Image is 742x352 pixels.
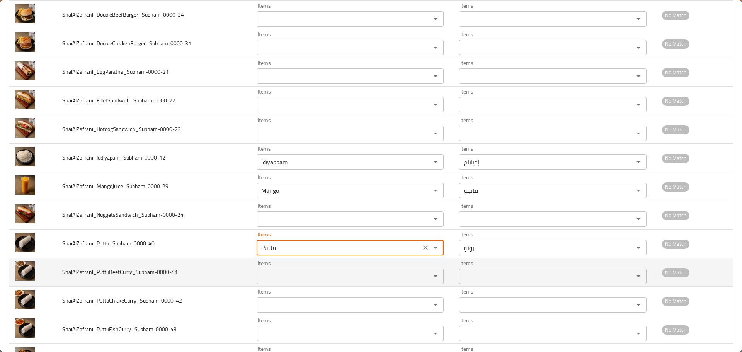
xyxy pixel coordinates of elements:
[62,267,178,277] span: ShaiAlZafrani_PuttuBeefCurry_Subham-0000-41
[662,11,689,20] span: No Match
[633,14,644,24] button: Open
[430,99,441,110] button: Open
[430,299,441,310] button: Open
[662,182,689,191] span: No Match
[62,10,184,20] span: ShaiAlZafrani_DoubleBeefBurger_Subham-0000-34
[633,128,644,139] button: Open
[15,175,35,195] img: ShaiAlZafrani_MangoJuice_Subham-0000-29
[430,271,441,282] button: Open
[15,204,35,223] img: ShaiAlZafrani_NuggetsSandwich_Subham-0000-24
[633,185,644,196] button: Open
[633,214,644,224] button: Open
[62,124,181,134] span: ShaiAlZafrani_HotdogSandwich_Subham-0000-23
[662,268,689,277] span: No Match
[15,4,35,23] img: ShaiAlZafrani_DoubleBeefBurger_Subham-0000-34
[662,154,689,163] span: No Match
[633,99,644,110] button: Open
[430,242,441,253] button: Open
[15,261,35,281] img: ShaiAlZafrani_PuttuBeefCurry_Subham-0000-41
[430,156,441,167] button: Open
[633,299,644,310] button: Open
[62,67,169,77] span: ShaiAlZafrani_EggParatha_Subham-0000-21
[662,240,689,248] span: No Match
[62,238,155,248] span: ShaiAlZafrani_Puttu_Subham-0000-40
[430,42,441,53] button: Open
[633,242,644,253] button: Open
[15,90,35,109] img: ShaiAlZafrani_FilletSandwich_Subham-0000-22
[15,32,35,52] img: ShaiAlZafrani_DoubleChickenBurger_Subham-0000-31
[430,185,441,196] button: Open
[662,68,689,77] span: No Match
[62,324,177,334] span: ShaiAlZafrani_PuttuFishCurry_Subham-0000-43
[62,210,184,220] span: ShaiAlZafrani_NuggetsSandwich_Subham-0000-24
[15,118,35,138] img: ShaiAlZafrani_HotdogSandwich_Subham-0000-23
[662,325,689,334] span: No Match
[430,328,441,339] button: Open
[633,42,644,53] button: Open
[662,297,689,306] span: No Match
[62,95,175,105] span: ShaiAlZafrani_FilletSandwich_Subham-0000-22
[62,38,191,48] span: ShaiAlZafrani_DoubleChickenBurger_Subham-0000-31
[633,156,644,167] button: Open
[420,242,431,253] button: Clear
[62,153,165,163] span: ShaiAlZafrani_Iddiyapam_Subham-0000-12
[633,71,644,82] button: Open
[662,97,689,105] span: No Match
[15,233,35,252] img: ShaiAlZafrani_Puttu_Subham-0000-40
[15,147,35,166] img: ShaiAlZafrani_Iddiyapam_Subham-0000-12
[15,318,35,338] img: ShaiAlZafrani_PuttuFishCurry_Subham-0000-43
[633,328,644,339] button: Open
[62,296,182,306] span: ShaiAlZafrani_PuttuChickeCurry_Subham-0000-42
[15,290,35,309] img: ShaiAlZafrani_PuttuChickeCurry_Subham-0000-42
[430,128,441,139] button: Open
[430,14,441,24] button: Open
[662,211,689,220] span: No Match
[430,214,441,224] button: Open
[662,39,689,48] span: No Match
[15,61,35,80] img: ShaiAlZafrani_EggParatha_Subham-0000-21
[430,71,441,82] button: Open
[662,125,689,134] span: No Match
[633,271,644,282] button: Open
[62,181,168,191] span: ShaiAlZafrani_MangoJuice_Subham-0000-29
